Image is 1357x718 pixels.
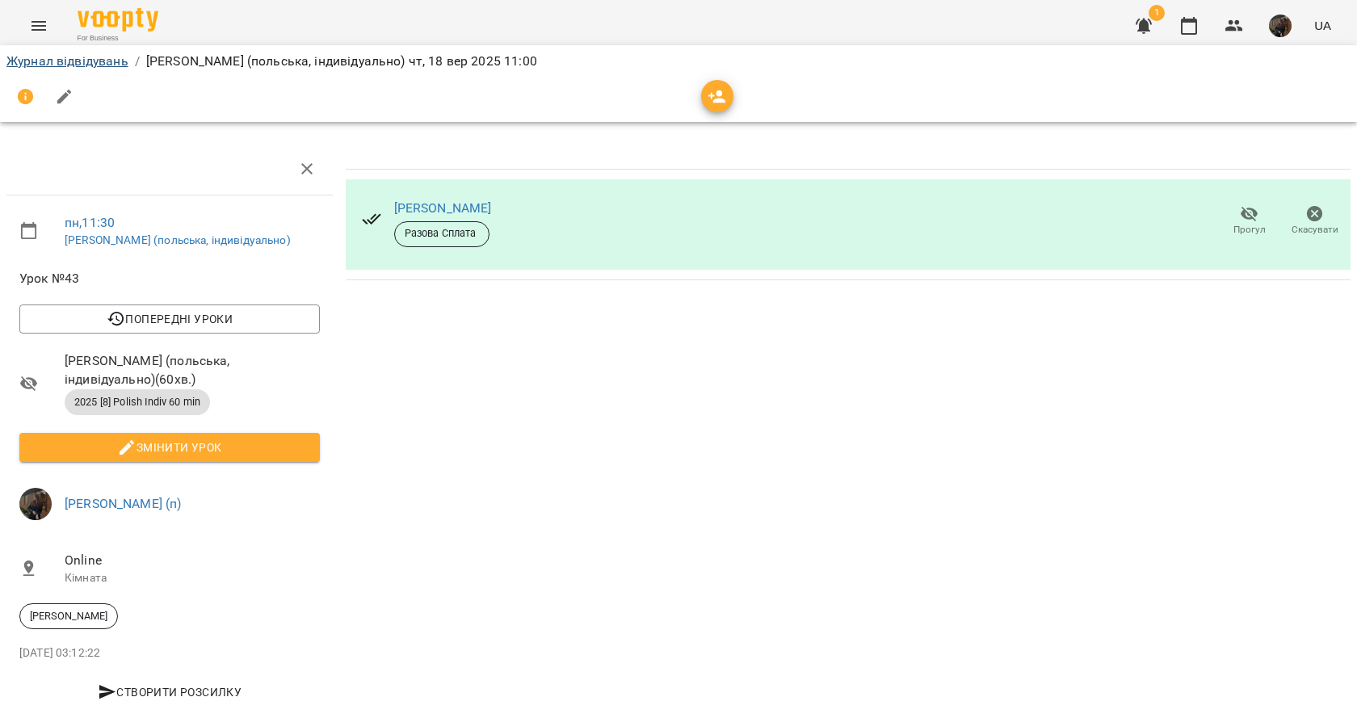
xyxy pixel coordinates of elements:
[78,8,158,31] img: Voopty Logo
[146,52,537,71] p: [PERSON_NAME] (польська, індивідуально) чт, 18 вер 2025 11:00
[395,226,489,241] span: Разова Сплата
[32,309,307,329] span: Попередні уроки
[19,269,320,288] span: Урок №43
[19,433,320,462] button: Змінити урок
[1149,5,1165,21] span: 1
[19,603,118,629] div: [PERSON_NAME]
[1233,223,1266,237] span: Прогул
[65,395,210,409] span: 2025 [8] Polish Indiv 60 min
[1314,17,1331,34] span: UA
[19,645,320,661] p: [DATE] 03:12:22
[1292,223,1338,237] span: Скасувати
[19,488,52,520] img: 4dd18d3f289b0c01742a709b71ec83a2.jpeg
[65,215,115,230] a: пн , 11:30
[135,52,140,71] li: /
[19,678,320,707] button: Створити розсилку
[65,351,320,389] span: [PERSON_NAME] (польська, індивідуально) ( 60 хв. )
[65,570,320,586] p: Кімната
[65,551,320,570] span: Online
[32,438,307,457] span: Змінити урок
[19,6,58,45] button: Menu
[20,609,117,624] span: [PERSON_NAME]
[6,52,1351,71] nav: breadcrumb
[65,233,291,246] a: [PERSON_NAME] (польська, індивідуально)
[65,496,182,511] a: [PERSON_NAME] (п)
[6,53,128,69] a: Журнал відвідувань
[26,682,313,702] span: Створити розсилку
[1282,199,1347,244] button: Скасувати
[1216,199,1282,244] button: Прогул
[1308,10,1338,40] button: UA
[19,304,320,334] button: Попередні уроки
[1269,15,1292,37] img: 4dd18d3f289b0c01742a709b71ec83a2.jpeg
[78,33,158,44] span: For Business
[394,200,492,216] a: [PERSON_NAME]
